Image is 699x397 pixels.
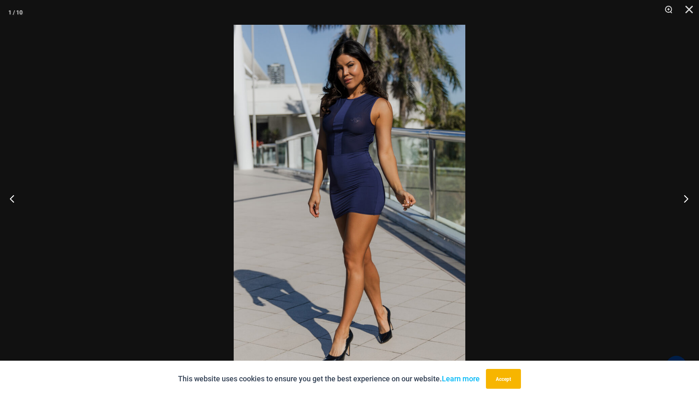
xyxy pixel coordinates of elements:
[8,6,23,19] div: 1 / 10
[442,374,480,383] a: Learn more
[178,373,480,385] p: This website uses cookies to ensure you get the best experience on our website.
[234,25,465,372] img: Desire Me Navy 5192 Dress 11
[486,369,521,389] button: Accept
[668,178,699,219] button: Next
